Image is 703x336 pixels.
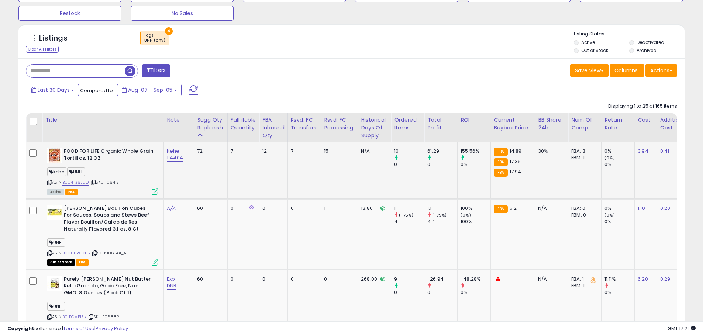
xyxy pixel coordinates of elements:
span: 17.94 [510,168,521,175]
div: 0% [461,161,490,168]
div: N/A [538,276,562,283]
div: FBA: 1 [571,276,596,283]
span: | SKU: 106413 [90,179,119,185]
small: (-75%) [432,212,447,218]
div: ASIN: [47,205,158,265]
a: B000HZGZES [62,250,90,256]
div: FBM: 1 [571,155,596,161]
div: 0 [427,161,457,168]
div: seller snap | | [7,325,128,332]
div: 13.80 [361,205,385,212]
div: FBA inbound Qty [262,116,285,139]
button: Restock [18,6,121,21]
div: FBM: 1 [571,283,596,289]
small: FBA [494,169,507,177]
span: Tags : [144,32,165,44]
a: Privacy Policy [96,325,128,332]
div: Ordered Items [394,116,421,132]
small: FBA [494,158,507,166]
div: BB Share 24h. [538,116,565,132]
span: 14.89 [510,148,522,155]
div: 0% [461,289,490,296]
small: (0%) [604,212,615,218]
label: Archived [637,47,657,53]
div: 0 [324,276,352,283]
div: FBM: 0 [571,212,596,218]
div: 72 [197,148,222,155]
small: FBA [494,205,507,213]
span: Aug-07 - Sep-05 [128,86,172,94]
span: UNFI [47,302,65,311]
a: 6.20 [638,276,648,283]
span: FBA [65,189,78,195]
a: Exp - DNR [167,276,179,290]
span: All listings that are currently out of stock and unavailable for purchase on Amazon [47,259,75,266]
div: UNFI (any) [144,38,165,43]
div: Historical Days Of Supply [361,116,388,139]
div: 9 [394,276,424,283]
div: 0% [604,289,634,296]
div: 100% [461,218,490,225]
span: Kehe [47,167,66,176]
th: Please note that this number is a calculation based on your required days of coverage and your ve... [194,113,228,142]
img: 51MMPm6kShL._SL40_.jpg [47,148,62,163]
div: 60 [197,205,222,212]
div: ASIN: [47,276,158,329]
div: ROI [461,116,487,124]
div: 61.29 [427,148,457,155]
small: (0%) [604,155,615,161]
label: Deactivated [637,39,664,45]
h5: Listings [39,33,68,44]
div: Rsvd. FC Transfers [291,116,318,132]
div: 0% [604,218,634,225]
a: 0.29 [660,276,671,283]
span: UNFI [47,238,65,247]
div: 7 [231,148,254,155]
div: Total Profit [427,116,454,132]
div: -48.28% [461,276,490,283]
div: 0 [427,289,457,296]
div: Num of Comp. [571,116,598,132]
span: All listings currently available for purchase on Amazon [47,189,64,195]
a: N/A [167,205,176,212]
div: 0 [394,161,424,168]
b: FOOD FOR LIFE Organic Whole Grain Tortillas, 12 OZ [64,148,154,163]
span: Last 30 Days [38,86,70,94]
div: 15 [324,148,352,155]
span: 17.36 [510,158,521,165]
div: 0 [394,289,424,296]
span: UNFI [67,167,85,176]
a: 3.94 [638,148,648,155]
div: Rsvd. FC Processing [324,116,355,132]
b: Purely [PERSON_NAME] Nut Butter Keto Granola, Grain Free, Non GMO, 8 Ounces (Pack Of 1) [64,276,154,298]
div: FBA: 0 [571,205,596,212]
a: 0.41 [660,148,669,155]
small: FBA [494,148,507,156]
div: 60 [197,276,222,283]
div: Cost [638,116,654,124]
img: 41dsNm9iAIL._SL40_.jpg [47,276,62,291]
a: Kehe: 114404 [167,148,183,162]
button: × [165,27,173,35]
div: 30% [538,148,562,155]
div: 0 [231,205,254,212]
div: 0% [604,161,634,168]
div: 0 [291,205,316,212]
div: 11.11% [604,276,634,283]
div: 12 [262,148,282,155]
div: Title [45,116,161,124]
small: (-75%) [399,212,413,218]
button: Columns [610,64,644,77]
a: Terms of Use [63,325,94,332]
p: Listing States: [574,31,685,38]
a: 1.10 [638,205,645,212]
div: Clear All Filters [26,46,59,53]
label: Active [581,39,595,45]
div: N/A [538,205,562,212]
div: -26.94 [427,276,457,283]
div: Additional Cost [660,116,687,132]
div: 0% [604,205,634,212]
div: Current Buybox Price [494,116,532,132]
div: 0% [604,148,634,155]
span: | SKU: 106581_A [91,250,127,256]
